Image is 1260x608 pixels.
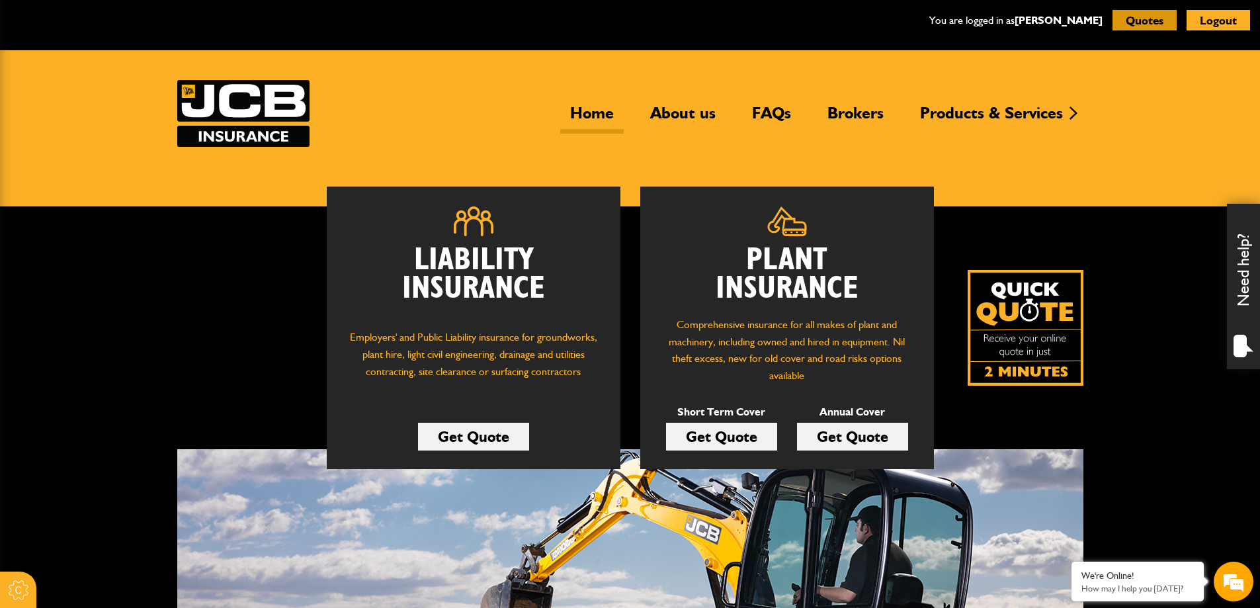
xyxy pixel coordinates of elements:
[1227,204,1260,369] div: Need help?
[22,73,56,92] img: d_20077148190_company_1631870298795_20077148190
[640,103,726,134] a: About us
[180,408,240,425] em: Start Chat
[660,316,914,384] p: Comprehensive insurance for all makes of plant and machinery, including owned and hired in equipm...
[666,404,777,421] p: Short Term Cover
[347,329,601,392] p: Employers' and Public Liability insurance for groundworks, plant hire, light civil engineering, d...
[1081,584,1194,593] p: How may I help you today?
[968,270,1083,386] a: Get your insurance quote isn just 2-minutes
[177,80,310,147] a: JCB Insurance Services
[17,200,241,230] input: Enter your phone number
[660,246,914,303] h2: Plant Insurance
[797,404,908,421] p: Annual Cover
[177,80,310,147] img: JCB Insurance Services logo
[818,103,894,134] a: Brokers
[217,7,249,38] div: Minimize live chat window
[666,423,777,451] a: Get Quote
[17,122,241,152] input: Enter your last name
[1187,10,1250,30] button: Logout
[69,74,222,91] div: Chat with us now
[418,423,529,451] a: Get Quote
[1113,10,1177,30] button: Quotes
[17,239,241,396] textarea: Type your message and hit 'Enter'
[797,423,908,451] a: Get Quote
[1015,14,1103,26] a: [PERSON_NAME]
[1081,570,1194,582] div: We're Online!
[910,103,1073,134] a: Products & Services
[742,103,801,134] a: FAQs
[929,12,1103,29] p: You are logged in as
[17,161,241,191] input: Enter your email address
[560,103,624,134] a: Home
[347,246,601,316] h2: Liability Insurance
[968,270,1083,386] img: Quick Quote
